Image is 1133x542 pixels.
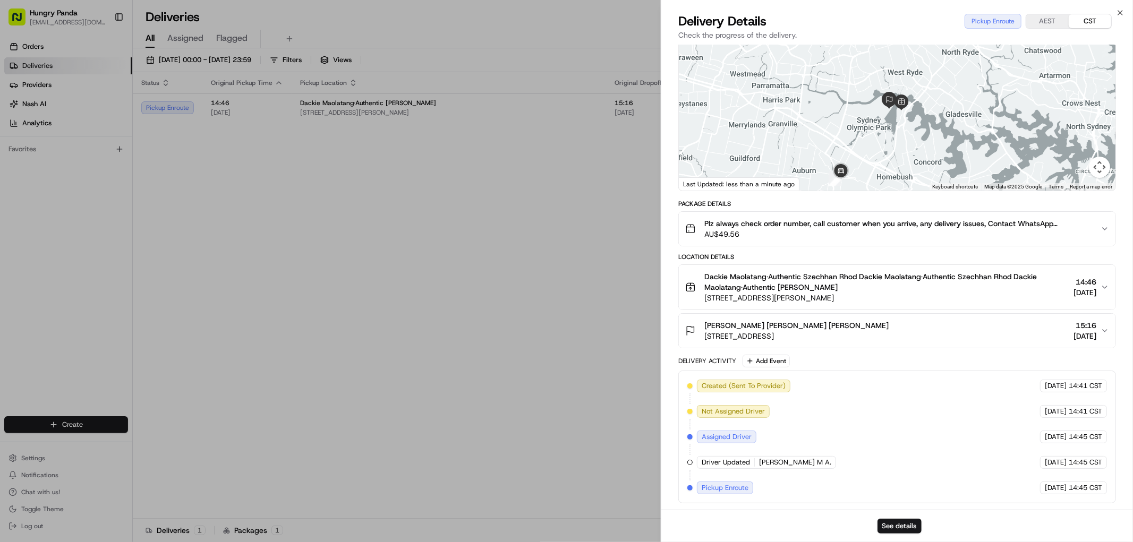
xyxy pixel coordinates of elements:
div: 💻 [90,238,98,247]
span: • [35,165,39,173]
span: Pylon [106,263,129,271]
div: Package Details [678,200,1116,208]
button: See details [878,519,922,534]
span: Map data ©2025 Google [984,184,1042,190]
a: Powered byPylon [75,263,129,271]
a: 💻API Documentation [86,233,175,252]
span: [DATE] [1045,381,1067,391]
img: 1736555255976-a54dd68f-1ca7-489b-9aae-adbdc363a1c4 [21,194,30,202]
button: AEST [1026,14,1069,28]
span: Knowledge Base [21,237,81,248]
span: [DATE] [1045,432,1067,442]
a: 📗Knowledge Base [6,233,86,252]
span: AU$49.56 [704,229,1092,239]
span: Driver Updated [702,458,750,467]
span: [DATE] [1045,407,1067,416]
span: Created (Sent To Provider) [702,381,786,391]
span: [STREET_ADDRESS][PERSON_NAME] [704,292,1069,303]
span: API Documentation [100,237,171,248]
img: Nash [11,11,32,32]
span: Plz always check order number, call customer when you arrive, any delivery issues, Contact WhatsA... [704,218,1092,229]
p: Check the progress of the delivery. [678,30,1116,40]
div: Location Details [678,253,1116,261]
span: [DATE] [1074,287,1096,298]
div: We're available if you need us! [48,112,146,121]
img: 1727276513143-84d647e1-66c0-4f92-a045-3c9f9f5dfd92 [22,101,41,121]
div: 6 [829,175,841,186]
span: Delivery Details [678,13,766,30]
span: 14:41 CST [1069,407,1102,416]
span: Not Assigned Driver [702,407,765,416]
span: 14:41 CST [1069,381,1102,391]
span: [PERSON_NAME] [PERSON_NAME] [PERSON_NAME] [704,320,889,331]
span: [DATE] [1074,331,1096,341]
button: CST [1069,14,1111,28]
img: Google [681,177,717,191]
button: Dackie Maolatang·Authentic Szechhan Rhod Dackie Maolatang·Authentic Szechhan Rhod Dackie Maolatan... [679,265,1115,309]
div: Delivery Activity [678,357,736,365]
button: See all [165,136,193,149]
a: Report a map error [1070,184,1112,190]
button: Start new chat [181,105,193,117]
span: Assigned Driver [702,432,752,442]
div: 5 [829,174,840,186]
span: 14:45 CST [1069,483,1102,493]
span: 8月15日 [41,165,66,173]
div: 2 [829,171,840,183]
button: Add Event [743,355,790,367]
button: Map camera controls [1089,157,1110,178]
span: 14:45 CST [1069,458,1102,467]
div: Last Updated: less than a minute ago [679,177,799,191]
button: Plz always check order number, call customer when you arrive, any delivery issues, Contact WhatsA... [679,212,1115,246]
a: Terms [1049,184,1063,190]
span: • [88,193,92,202]
span: Pickup Enroute [702,483,748,493]
span: [PERSON_NAME] [33,193,86,202]
span: [DATE] [1045,458,1067,467]
a: Open this area in Google Maps (opens a new window) [681,177,717,191]
span: [PERSON_NAME] M A. [759,458,831,467]
span: [DATE] [1045,483,1067,493]
span: 15:16 [1074,320,1096,331]
div: Past conversations [11,138,68,147]
input: Clear [28,68,175,80]
span: Dackie Maolatang·Authentic Szechhan Rhod Dackie Maolatang·Authentic Szechhan Rhod Dackie Maolatan... [704,271,1069,292]
span: [STREET_ADDRESS] [704,331,889,341]
button: Keyboard shortcuts [932,183,978,191]
span: 14:45 CST [1069,432,1102,442]
img: Asif Zaman Khan [11,183,28,200]
div: Start new chat [48,101,174,112]
p: Welcome 👋 [11,42,193,59]
img: 1736555255976-a54dd68f-1ca7-489b-9aae-adbdc363a1c4 [11,101,30,121]
button: [PERSON_NAME] [PERSON_NAME] [PERSON_NAME][STREET_ADDRESS]15:16[DATE] [679,314,1115,348]
span: 8月7日 [94,193,115,202]
div: 📗 [11,238,19,247]
span: 14:46 [1074,277,1096,287]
